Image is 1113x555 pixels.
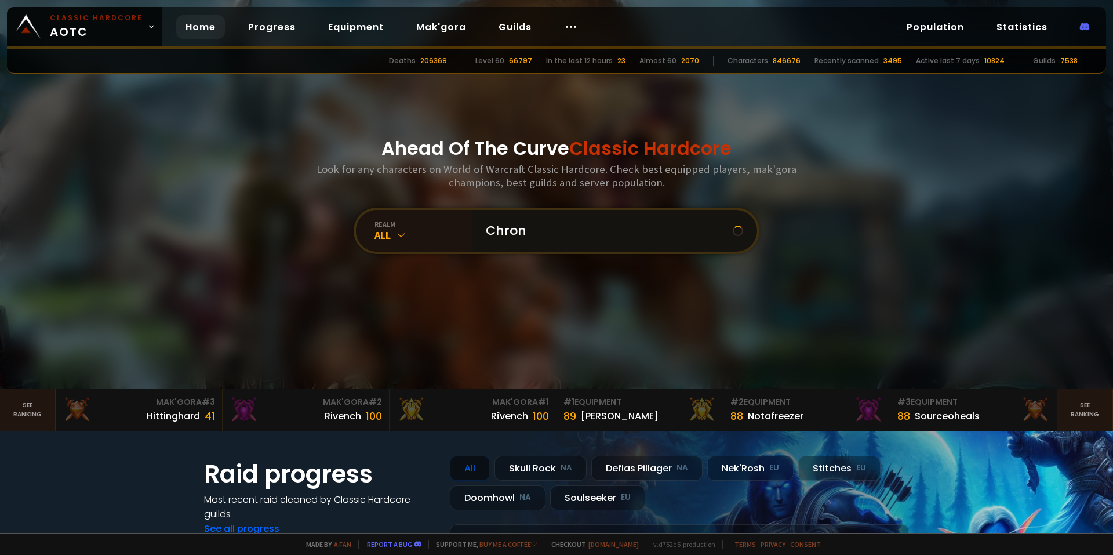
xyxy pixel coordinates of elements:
[748,409,803,423] div: Notafreezer
[707,456,794,481] div: Nek'Rosh
[897,15,973,39] a: Population
[761,540,785,549] a: Privacy
[204,522,279,535] a: See all progress
[147,409,200,423] div: Hittinghard
[773,56,801,66] div: 846676
[176,15,225,39] a: Home
[856,462,866,474] small: EU
[450,485,545,510] div: Doomhowl
[475,56,504,66] div: Level 60
[730,408,743,424] div: 88
[883,56,902,66] div: 3495
[563,408,576,424] div: 89
[239,15,305,39] a: Progress
[723,389,890,431] a: #2Equipment88Notafreezer
[204,456,436,492] h1: Raid progress
[491,409,528,423] div: Rîvench
[204,492,436,521] h4: Most recent raid cleaned by Classic Hardcore guilds
[897,396,911,408] span: # 3
[319,15,393,39] a: Equipment
[734,540,756,549] a: Terms
[588,540,639,549] a: [DOMAIN_NAME]
[544,540,639,549] span: Checkout
[407,15,475,39] a: Mak'gora
[915,409,980,423] div: Sourceoheals
[230,396,382,408] div: Mak'Gora
[312,162,801,189] h3: Look for any characters on World of Warcraft Classic Hardcore. Check best equipped players, mak'g...
[325,409,361,423] div: Rivench
[1033,56,1056,66] div: Guilds
[730,396,883,408] div: Equipment
[538,396,549,408] span: # 1
[479,210,733,252] input: Search a character...
[897,408,910,424] div: 88
[428,540,537,549] span: Support me,
[397,396,549,408] div: Mak'Gora
[897,396,1050,408] div: Equipment
[50,13,143,41] span: AOTC
[381,135,732,162] h1: Ahead Of The Curve
[681,56,699,66] div: 2070
[7,7,162,46] a: Classic HardcoreAOTC
[56,389,223,431] a: Mak'Gora#3Hittinghard41
[550,485,645,510] div: Soulseeker
[63,396,215,408] div: Mak'Gora
[814,56,879,66] div: Recently scanned
[561,462,572,474] small: NA
[769,462,779,474] small: EU
[569,135,732,161] span: Classic Hardcore
[205,408,215,424] div: 41
[533,408,549,424] div: 100
[369,396,382,408] span: # 2
[374,228,472,242] div: All
[730,396,744,408] span: # 2
[374,220,472,228] div: realm
[1060,56,1078,66] div: 7538
[420,56,447,66] div: 206369
[563,396,574,408] span: # 1
[639,56,676,66] div: Almost 60
[621,492,631,503] small: EU
[389,56,416,66] div: Deaths
[790,540,821,549] a: Consent
[519,492,531,503] small: NA
[916,56,980,66] div: Active last 7 days
[494,456,587,481] div: Skull Rock
[479,540,537,549] a: Buy me a coffee
[728,56,768,66] div: Characters
[489,15,541,39] a: Guilds
[50,13,143,23] small: Classic Hardcore
[450,524,909,555] a: a month agozgpetri on godDefias Pillager8 /90
[556,389,723,431] a: #1Equipment89[PERSON_NAME]
[987,15,1057,39] a: Statistics
[581,409,659,423] div: [PERSON_NAME]
[646,540,715,549] span: v. d752d5 - production
[334,540,351,549] a: a fan
[676,462,688,474] small: NA
[890,389,1057,431] a: #3Equipment88Sourceoheals
[367,540,412,549] a: Report a bug
[546,56,613,66] div: In the last 12 hours
[299,540,351,549] span: Made by
[591,456,703,481] div: Defias Pillager
[798,456,881,481] div: Stitches
[563,396,716,408] div: Equipment
[223,389,390,431] a: Mak'Gora#2Rivench100
[1057,389,1113,431] a: Seeranking
[390,389,556,431] a: Mak'Gora#1Rîvench100
[617,56,625,66] div: 23
[366,408,382,424] div: 100
[984,56,1005,66] div: 10824
[450,456,490,481] div: All
[202,396,215,408] span: # 3
[509,56,532,66] div: 66797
